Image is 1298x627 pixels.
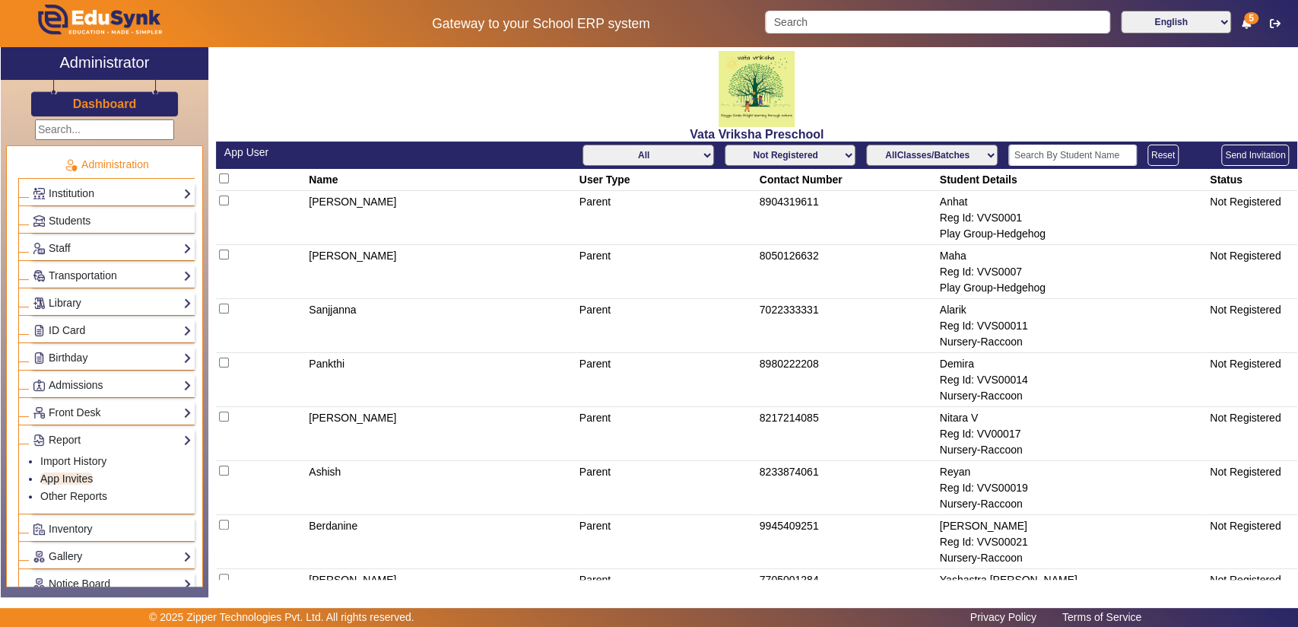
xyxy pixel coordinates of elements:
div: Nursery-Raccoon [940,496,1204,512]
img: Students.png [33,215,45,227]
td: [PERSON_NAME] [306,245,576,299]
td: Ashish [306,461,576,515]
div: Reg Id: VVS00021 [940,534,1204,550]
a: App Invites [40,473,93,485]
div: Nursery-Raccoon [940,550,1204,566]
th: Student Details [937,169,1207,191]
td: Parent [576,245,757,299]
div: Play Group-Hedgehog [940,280,1204,296]
input: Search By Student Name [1008,145,1137,166]
td: 8217214085 [757,407,937,461]
td: Not Registered [1207,299,1296,353]
td: [PERSON_NAME] [306,407,576,461]
img: 817d6453-c4a2-41f8-ac39-e8a470f27eea [719,51,795,127]
span: Inventory [49,523,93,535]
div: Nursery-Raccoon [940,442,1204,458]
p: © 2025 Zipper Technologies Pvt. Ltd. All rights reserved. [149,609,414,625]
td: Sanjjanna [306,299,576,353]
div: Nursery-Raccoon [940,334,1204,350]
td: Parent [576,407,757,461]
td: 7705001284 [757,569,937,623]
div: Maha [940,248,1204,264]
td: 7022333331 [757,299,937,353]
div: [PERSON_NAME] [940,518,1204,534]
div: App User [224,145,749,161]
td: [PERSON_NAME] [306,569,576,623]
a: Inventory [33,520,192,538]
div: Reg Id: VVS0001 [940,210,1204,226]
div: Nitara V [940,410,1204,426]
td: 8050126632 [757,245,937,299]
td: 9945409251 [757,515,937,569]
a: Terms of Service [1055,607,1149,627]
div: Nursery-Raccoon [940,388,1204,404]
div: Reg Id: VVS00014 [940,372,1204,388]
div: Reg Id: VVS00011 [940,318,1204,334]
a: Dashboard [72,96,138,112]
h3: Dashboard [73,97,137,111]
td: Not Registered [1207,407,1296,461]
td: Parent [576,461,757,515]
button: Send Invitation [1221,145,1289,166]
button: Reset [1147,145,1179,166]
td: Parent [576,569,757,623]
div: Alarik [940,302,1204,318]
input: Search [765,11,1109,33]
a: Administrator [1,47,208,80]
span: 5 [1244,12,1258,24]
td: Not Registered [1207,245,1296,299]
div: Reg Id: VVS0007 [940,264,1204,280]
h2: Administrator [59,53,149,72]
div: Demira [940,356,1204,372]
td: [PERSON_NAME] [306,191,576,245]
td: Not Registered [1207,353,1296,407]
td: 8233874061 [757,461,937,515]
p: Administration [18,157,195,173]
td: Parent [576,191,757,245]
span: Students [49,215,90,227]
img: Administration.png [64,158,78,172]
td: Parent [576,299,757,353]
td: Not Registered [1207,191,1296,245]
img: Inventory.png [33,524,45,535]
td: 8904319611 [757,191,937,245]
th: User Type [576,169,757,191]
a: Import History [40,455,106,467]
div: Yashastra [PERSON_NAME] [940,572,1204,588]
a: Other Reports [40,490,107,502]
th: Contact Number [757,169,937,191]
input: Search... [35,119,174,140]
td: Pankthi [306,353,576,407]
th: Name [306,169,576,191]
div: Anhat [940,194,1204,210]
div: Reyan [940,464,1204,480]
td: 8980222208 [757,353,937,407]
div: Play Group-Hedgehog [940,226,1204,242]
h5: Gateway to your School ERP system [333,16,749,32]
h2: Vata Vriksha Preschool [216,127,1297,142]
td: Parent [576,353,757,407]
div: Reg Id: VVS00019 [940,480,1204,496]
div: Reg Id: VV00017 [940,426,1204,442]
th: Status [1207,169,1296,191]
a: Privacy Policy [963,607,1044,627]
td: Parent [576,515,757,569]
td: Berdanine [306,515,576,569]
td: Not Registered [1207,515,1296,569]
td: Not Registered [1207,461,1296,515]
a: Students [33,212,192,230]
td: Not Registered [1207,569,1296,623]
